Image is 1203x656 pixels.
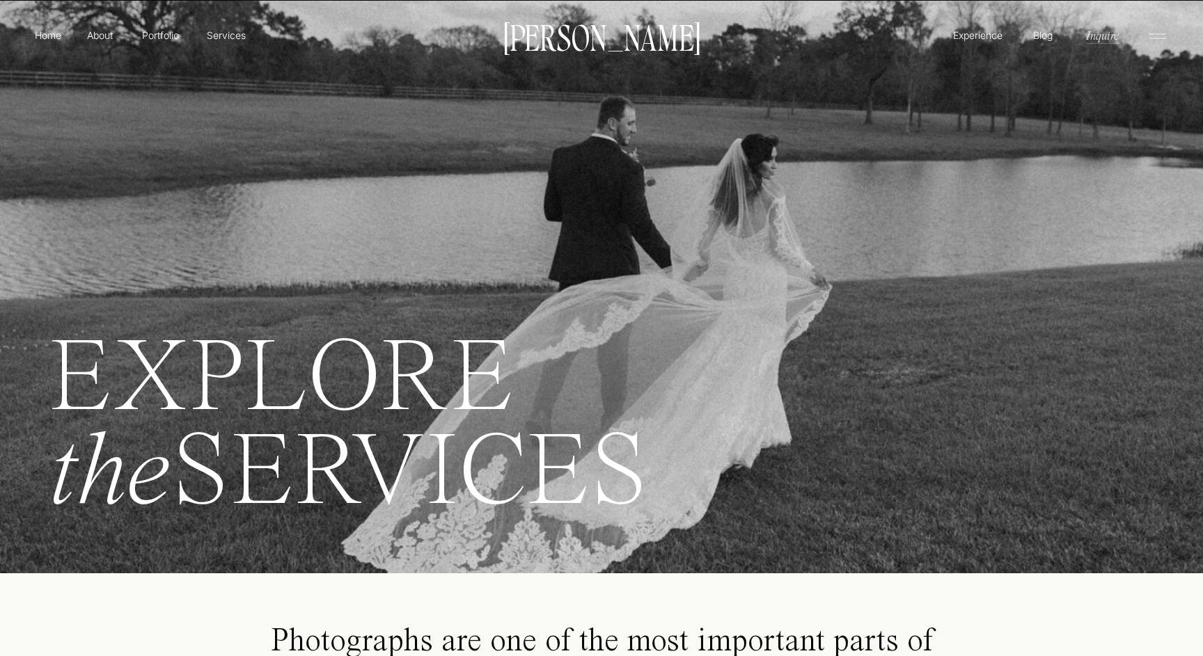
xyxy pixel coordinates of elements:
a: [PERSON_NAME] [496,22,707,51]
a: Home [32,28,64,42]
a: About [84,28,116,42]
h1: EXPLORE SERVICES [48,335,906,541]
a: Experience [951,28,1005,42]
i: the [48,424,171,528]
a: Portfolio [136,28,185,42]
a: Services [205,28,246,42]
a: Inquire [1085,27,1120,43]
a: Blog [1030,28,1056,42]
